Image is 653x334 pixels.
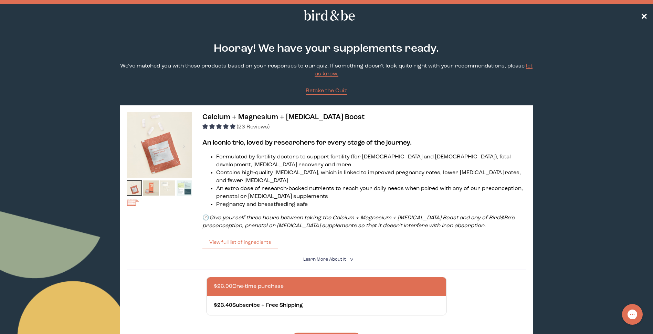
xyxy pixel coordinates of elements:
img: thumbnail image [127,180,142,196]
span: (23 Reviews) [237,124,270,130]
p: We've matched you with these products based on your responses to our quiz. If something doesn't l... [120,62,533,78]
h2: Hooray! We have your supplements ready. [202,41,451,57]
b: An iconic trio, loved by researchers for every stage of the journey. [202,139,412,146]
span: 4.83 stars [202,124,237,130]
span: ✕ [641,11,647,20]
img: thumbnail image [127,112,192,178]
span: Pregnancy and breastfeeding safe [216,202,308,207]
li: Contains high-quality [MEDICAL_DATA], which is linked to improved pregnancy rates, lower [MEDICAL... [216,169,526,185]
a: Retake the Quiz [306,87,347,95]
strong: 🕐 [202,215,209,221]
button: View full list of ingredients [202,236,278,249]
img: thumbnail image [127,198,142,214]
img: thumbnail image [160,180,176,196]
a: let us know. [315,63,533,77]
li: Formulated by fertility doctors to support fertility (for [DEMOGRAPHIC_DATA] and [DEMOGRAPHIC_DAT... [216,153,526,169]
li: An extra dose of research-backed nutrients to reach your daily needs when paired with any of our ... [216,185,526,201]
em: Give yourself three hours between taking the Calcium + Magnesium + [MEDICAL_DATA] Boost and any o... [202,215,515,229]
summary: Learn More About it < [303,256,349,263]
span: Calcium + Magnesium + [MEDICAL_DATA] Boost [202,114,365,121]
span: Learn More About it [303,257,346,262]
i: < [348,258,354,261]
img: thumbnail image [143,180,159,196]
iframe: Gorgias live chat messenger [619,302,646,327]
img: thumbnail image [177,180,192,196]
a: ✕ [641,9,647,21]
span: Retake the Quiz [306,88,347,94]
